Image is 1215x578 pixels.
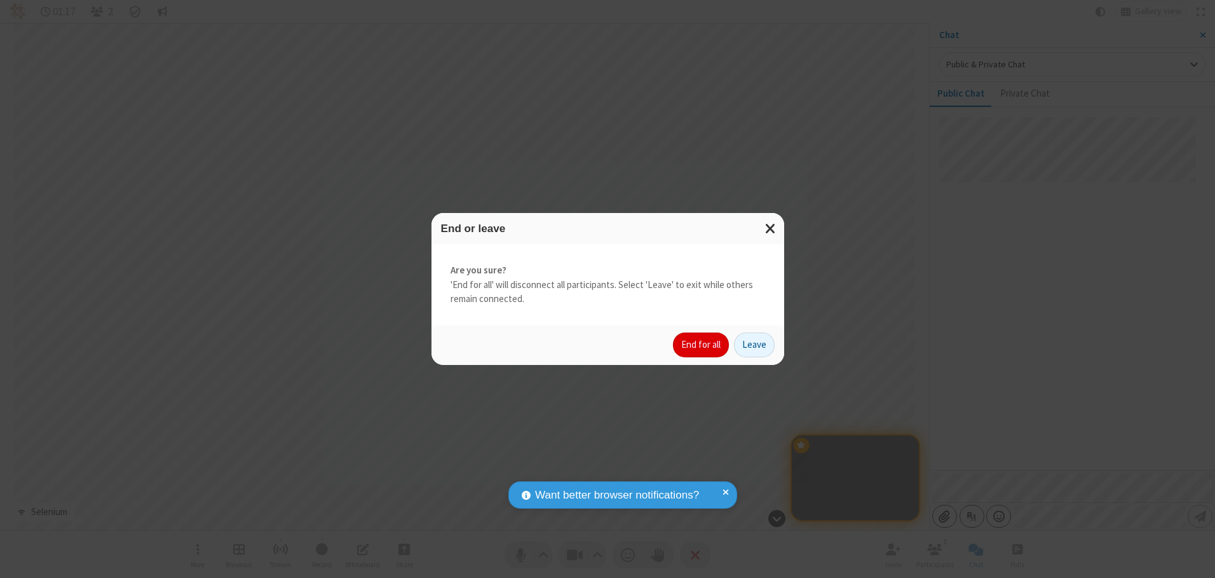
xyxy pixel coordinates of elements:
strong: Are you sure? [451,263,765,278]
div: 'End for all' will disconnect all participants. Select 'Leave' to exit while others remain connec... [431,244,784,326]
button: Close modal [757,213,784,244]
button: Leave [734,333,775,358]
span: Want better browser notifications? [535,487,699,504]
button: End for all [673,333,729,358]
h3: End or leave [441,223,775,235]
